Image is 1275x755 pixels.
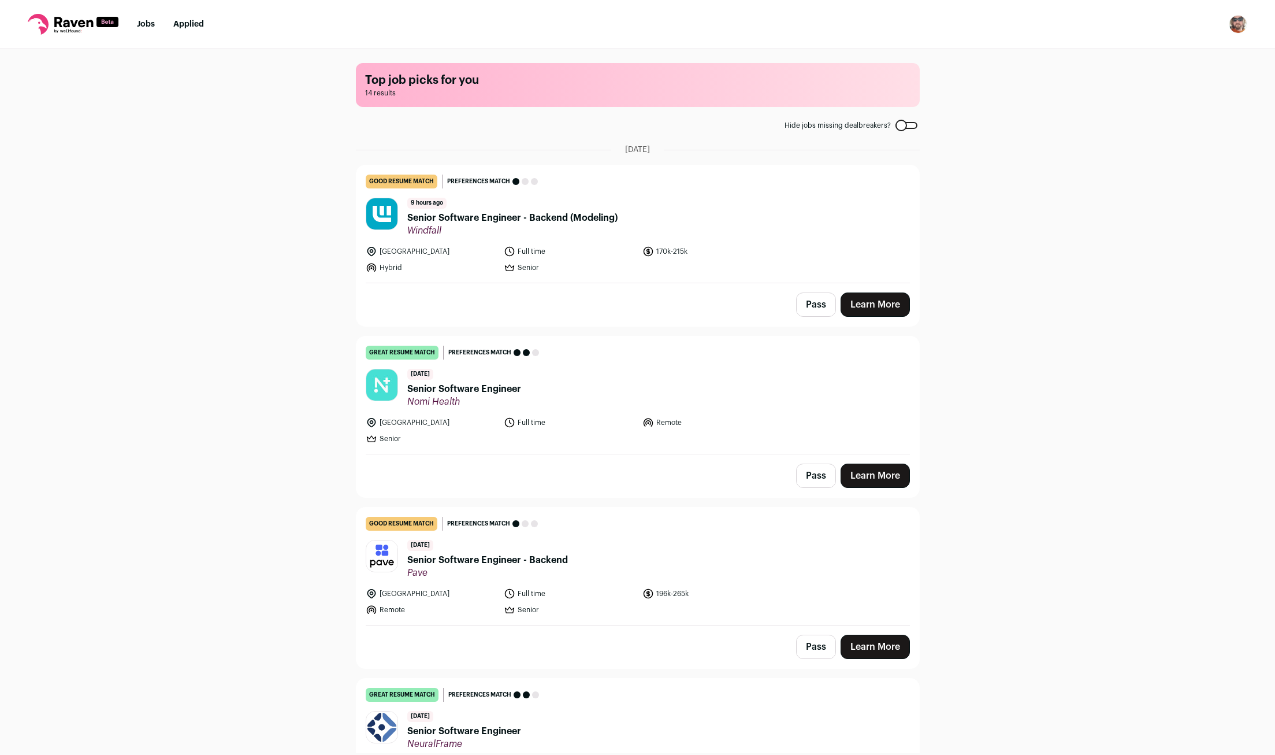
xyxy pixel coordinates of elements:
li: Hybrid [366,262,497,273]
img: ad609db20195b73a6069ee1a43b0f60034d5c5aeb6bdeb42b0756306ef0da0f1.jpg [366,712,397,743]
li: Full time [504,246,635,257]
span: [DATE] [625,144,650,156]
div: good resume match [366,517,437,531]
span: Nomi Health [407,396,521,408]
a: great resume match Preferences match [DATE] Senior Software Engineer Nomi Health [GEOGRAPHIC_DATA... [356,336,919,454]
span: Preferences match [447,176,510,187]
span: 9 hours ago [407,198,447,209]
li: Full time [504,417,635,428]
li: [GEOGRAPHIC_DATA] [366,588,497,599]
li: [GEOGRAPHIC_DATA] [366,417,497,428]
button: Pass [796,635,836,659]
a: good resume match Preferences match 9 hours ago Senior Software Engineer - Backend (Modeling) Win... [356,165,919,283]
li: Remote [366,604,497,616]
a: good resume match Preferences match [DATE] Senior Software Engineer - Backend Pave [GEOGRAPHIC_DA... [356,508,919,625]
span: Hide jobs missing dealbreakers? [785,121,891,130]
span: Preferences match [448,347,511,358]
li: [GEOGRAPHIC_DATA] [366,246,497,257]
span: Windfall [407,225,618,236]
span: Senior Software Engineer [407,724,521,738]
a: Applied [173,20,204,28]
span: 14 results [365,88,910,98]
span: Preferences match [448,689,511,701]
div: great resume match [366,346,438,360]
span: Senior Software Engineer - Backend [407,553,568,567]
li: Full time [504,588,635,599]
button: Pass [796,464,836,488]
button: Pass [796,293,836,317]
span: [DATE] [407,369,433,380]
li: 170k-215k [642,246,774,257]
span: Senior Software Engineer - Backend (Modeling) [407,211,618,225]
a: Learn More [841,293,910,317]
a: Learn More [841,464,910,488]
span: Senior Software Engineer [407,382,521,396]
span: Pave [407,567,568,579]
span: [DATE] [407,540,433,551]
span: Preferences match [447,518,510,530]
span: NeuralFrame [407,738,521,750]
li: Remote [642,417,774,428]
a: Jobs [137,20,155,28]
span: [DATE] [407,711,433,722]
li: Senior [504,604,635,616]
img: 71c74dd4e39500899ba744f20f5e149b84a3d53d85bc0fe5f2f7c30035b74f3d.jpg [366,198,397,230]
li: Senior [366,433,497,445]
button: Open dropdown [1229,15,1247,34]
li: Senior [504,262,635,273]
div: good resume match [366,175,437,188]
h1: Top job picks for you [365,72,910,88]
a: Learn More [841,635,910,659]
div: great resume match [366,688,438,702]
img: 2831418-medium_jpg [1229,15,1247,34]
li: 196k-265k [642,588,774,599]
img: d268c817298ca33a9bf42e9764e9774be34738fe4ae2cb49b9de382e0d45c98e.jpg [366,541,397,572]
img: 0ccf1baabac5b58678d95b581fe8c5f0dc3d6fc8becd0e639dfc6177cbd4afda.jpg [366,369,397,401]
